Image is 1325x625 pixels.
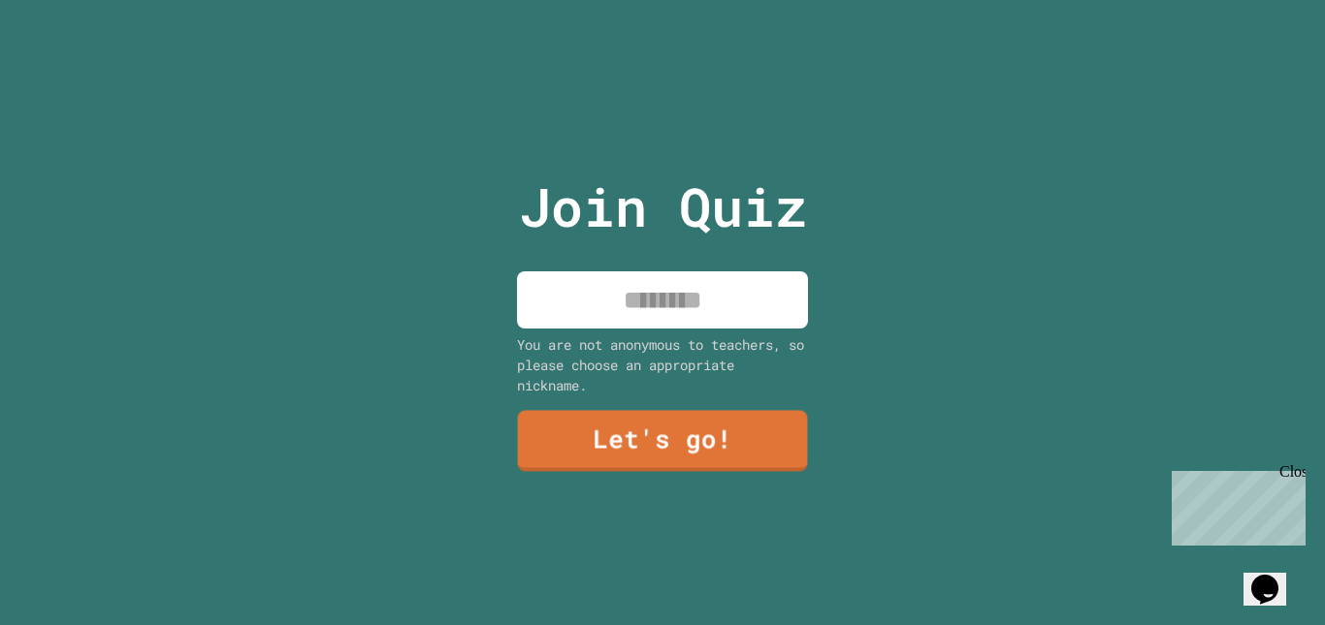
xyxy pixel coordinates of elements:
div: You are not anonymous to teachers, so please choose an appropriate nickname. [517,334,808,395]
iframe: chat widget [1164,463,1306,546]
p: Join Quiz [519,167,807,247]
div: Chat with us now!Close [8,8,134,123]
iframe: chat widget [1244,547,1306,606]
a: Let's go! [518,411,808,472]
